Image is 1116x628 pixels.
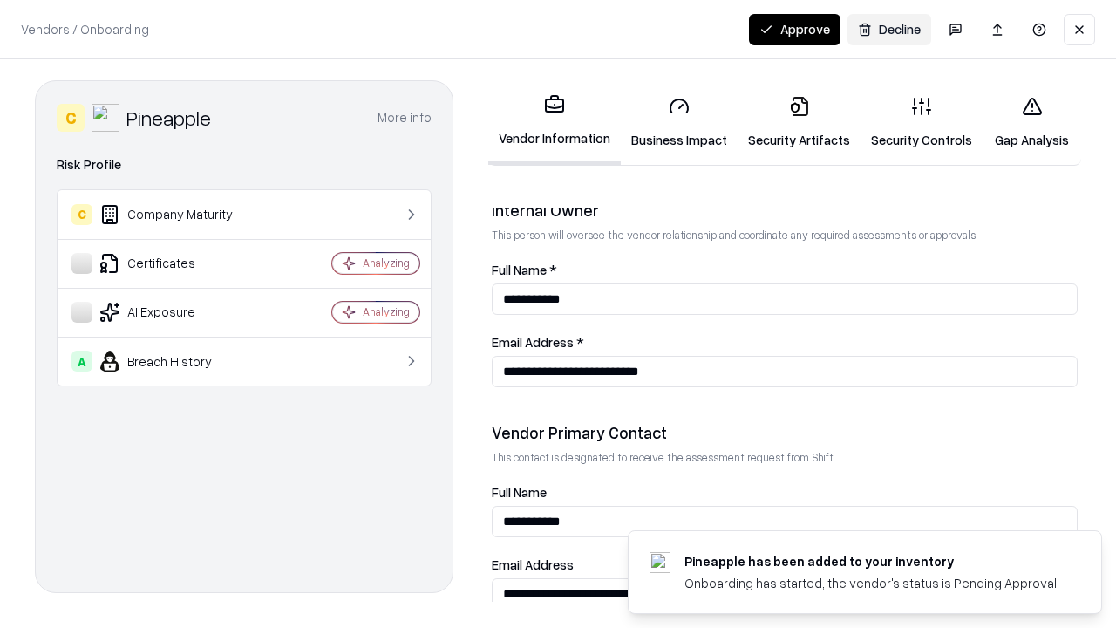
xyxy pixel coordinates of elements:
[57,154,432,175] div: Risk Profile
[983,82,1081,163] a: Gap Analysis
[492,200,1078,221] div: Internal Owner
[71,351,92,372] div: A
[492,422,1078,443] div: Vendor Primary Contact
[126,104,211,132] div: Pineapple
[684,552,1059,570] div: Pineapple has been added to your inventory
[738,82,861,163] a: Security Artifacts
[492,263,1078,276] label: Full Name *
[71,204,280,225] div: Company Maturity
[57,104,85,132] div: C
[684,574,1059,592] div: Onboarding has started, the vendor's status is Pending Approval.
[650,552,670,573] img: pineappleenergy.com
[21,20,149,38] p: Vendors / Onboarding
[363,304,410,319] div: Analyzing
[71,204,92,225] div: C
[492,450,1078,465] p: This contact is designated to receive the assessment request from Shift
[378,102,432,133] button: More info
[492,558,1078,571] label: Email Address
[749,14,840,45] button: Approve
[71,302,280,323] div: AI Exposure
[621,82,738,163] a: Business Impact
[488,80,621,165] a: Vendor Information
[492,228,1078,242] p: This person will oversee the vendor relationship and coordinate any required assessments or appro...
[861,82,983,163] a: Security Controls
[847,14,931,45] button: Decline
[71,351,280,372] div: Breach History
[71,253,280,274] div: Certificates
[492,336,1078,349] label: Email Address *
[92,104,119,132] img: Pineapple
[492,486,1078,499] label: Full Name
[363,256,410,270] div: Analyzing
